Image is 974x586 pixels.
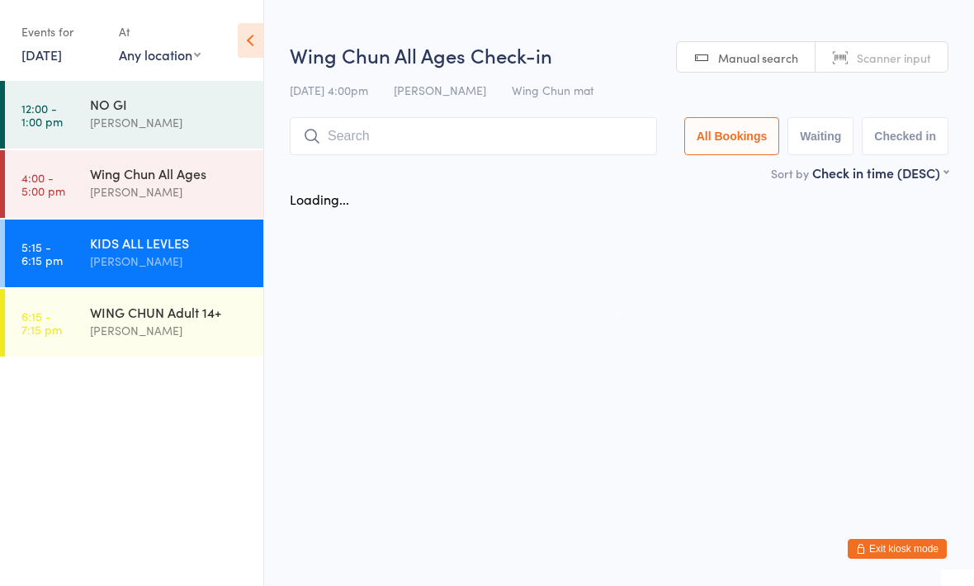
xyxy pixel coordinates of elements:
[90,321,249,340] div: [PERSON_NAME]
[848,539,947,559] button: Exit kiosk mode
[718,50,798,66] span: Manual search
[90,303,249,321] div: WING CHUN Adult 14+
[771,165,809,182] label: Sort by
[5,150,263,218] a: 4:00 -5:00 pmWing Chun All Ages[PERSON_NAME]
[21,102,63,128] time: 12:00 - 1:00 pm
[119,18,201,45] div: At
[512,82,593,98] span: Wing Chun mat
[90,95,249,113] div: NO GI
[119,45,201,64] div: Any location
[90,113,249,132] div: [PERSON_NAME]
[21,45,62,64] a: [DATE]
[290,82,368,98] span: [DATE] 4:00pm
[90,164,249,182] div: Wing Chun All Ages
[394,82,486,98] span: [PERSON_NAME]
[5,81,263,149] a: 12:00 -1:00 pmNO GI[PERSON_NAME]
[812,163,948,182] div: Check in time (DESC)
[21,171,65,197] time: 4:00 - 5:00 pm
[21,240,63,267] time: 5:15 - 6:15 pm
[290,41,948,69] h2: Wing Chun All Ages Check-in
[90,234,249,252] div: KIDS ALL LEVLES
[290,117,657,155] input: Search
[290,190,349,208] div: Loading...
[5,289,263,357] a: 6:15 -7:15 pmWING CHUN Adult 14+[PERSON_NAME]
[21,18,102,45] div: Events for
[90,252,249,271] div: [PERSON_NAME]
[90,182,249,201] div: [PERSON_NAME]
[21,310,62,336] time: 6:15 - 7:15 pm
[684,117,780,155] button: All Bookings
[857,50,931,66] span: Scanner input
[787,117,853,155] button: Waiting
[862,117,948,155] button: Checked in
[5,220,263,287] a: 5:15 -6:15 pmKIDS ALL LEVLES[PERSON_NAME]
